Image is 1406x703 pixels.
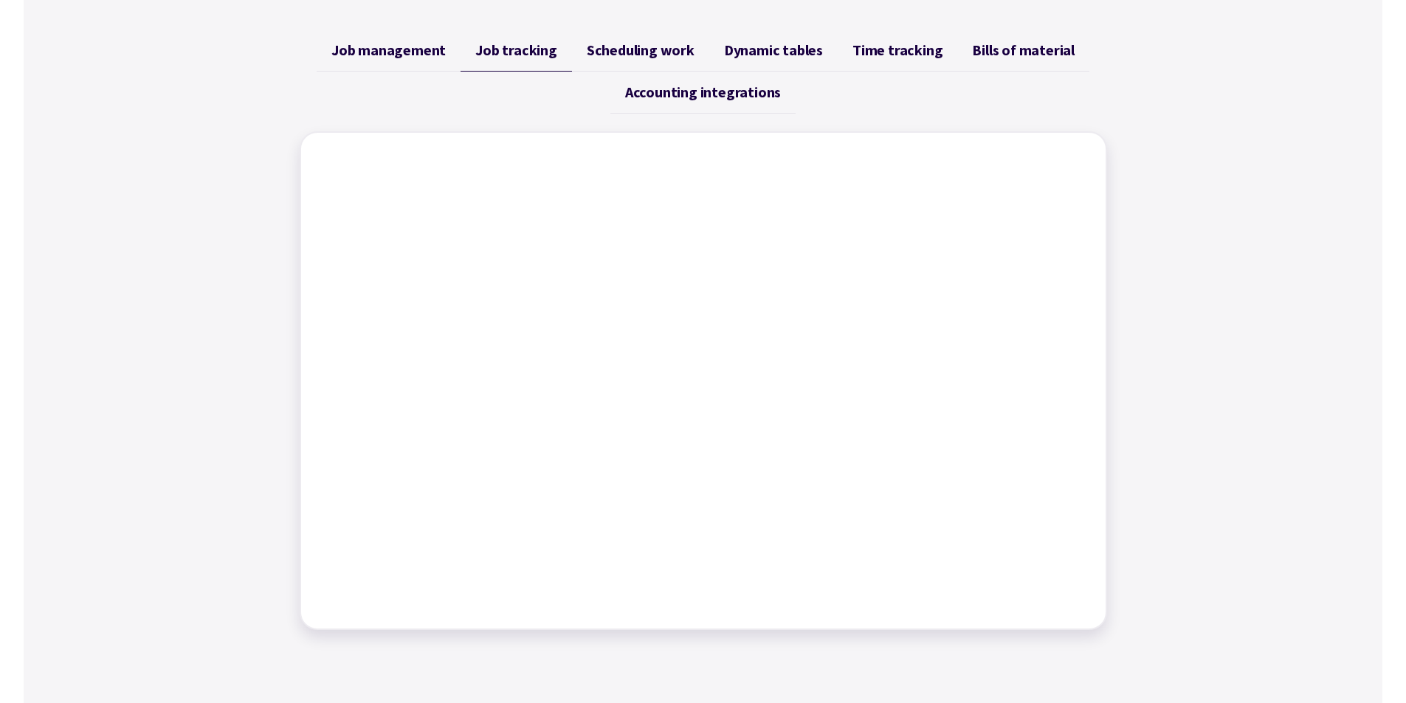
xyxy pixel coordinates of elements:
iframe: Chat Widget [1154,544,1406,703]
span: Bills of material [972,41,1075,59]
span: Dynamic tables [724,41,823,59]
span: Job tracking [475,41,557,59]
span: Job management [331,41,446,59]
iframe: Factory - Tracking jobs using Workflow [316,148,1091,614]
span: Scheduling work [587,41,695,59]
span: Time tracking [852,41,942,59]
span: Accounting integrations [625,83,781,101]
